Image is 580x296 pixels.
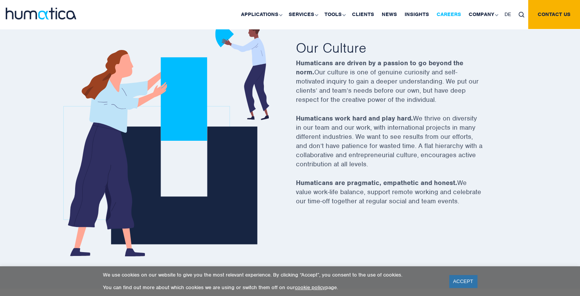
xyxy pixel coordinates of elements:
[296,179,457,187] strong: Humaticans are pragmatic, empathetic and honest.
[296,114,502,178] p: We thrive on diversity in our team and our work, with international projects in many different in...
[296,114,413,122] strong: Humaticans work hard and play hard.
[295,284,325,291] a: cookie policy
[296,58,502,114] p: Our culture is one of genuine curiosity and self-motivated inquiry to gain a deeper understanding...
[449,275,477,288] a: ACCEPT
[63,21,269,256] img: career_img2
[296,39,502,56] h2: Our Culture
[504,11,511,18] span: DE
[296,59,463,76] strong: Humaticans are driven by a passion to go beyond the norm.
[296,178,502,215] p: We value work-life balance, support remote working and celebrate our time-off together at regular...
[519,12,524,18] img: search_icon
[6,8,76,19] img: logo
[103,284,440,291] p: You can find out more about which cookies we are using or switch them off on our page.
[103,272,440,278] p: We use cookies on our website to give you the most relevant experience. By clicking “Accept”, you...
